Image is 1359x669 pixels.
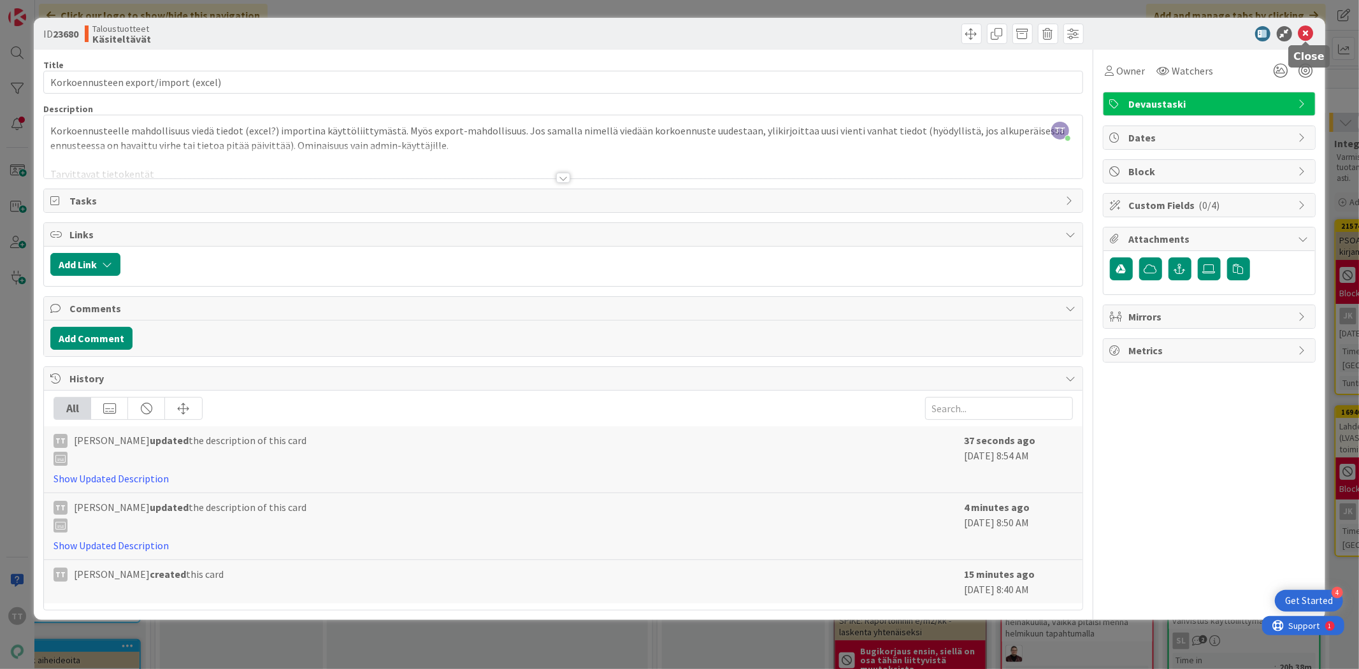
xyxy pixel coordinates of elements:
[69,193,1059,208] span: Tasks
[54,472,169,485] a: Show Updated Description
[1129,198,1292,213] span: Custom Fields
[54,434,68,448] div: TT
[1051,122,1069,140] span: TT
[69,301,1059,316] span: Comments
[66,5,69,15] div: 1
[92,24,151,34] span: Taloustuotteet
[1129,164,1292,179] span: Block
[1129,130,1292,145] span: Dates
[1129,309,1292,324] span: Mirrors
[54,398,91,419] div: All
[1293,50,1325,62] h5: Close
[43,71,1082,94] input: type card name here...
[1172,63,1214,78] span: Watchers
[74,433,306,466] span: [PERSON_NAME] the description of this card
[74,500,306,533] span: [PERSON_NAME] the description of this card
[1332,587,1343,598] div: 4
[150,434,189,447] b: updated
[50,253,120,276] button: Add Link
[43,103,93,115] span: Description
[53,27,78,40] b: 23680
[965,568,1035,580] b: 15 minutes ago
[69,227,1059,242] span: Links
[1285,594,1333,607] div: Get Started
[1129,96,1292,111] span: Devaustaski
[54,539,169,552] a: Show Updated Description
[925,397,1073,420] input: Search...
[1129,231,1292,247] span: Attachments
[92,34,151,44] b: Käsiteltävät
[74,566,224,582] span: [PERSON_NAME] this card
[54,501,68,515] div: TT
[1199,199,1220,212] span: ( 0/4 )
[150,501,189,514] b: updated
[50,124,1075,152] p: Korkoennusteelle mahdollisuus viedä tiedot (excel?) importina käyttöliittymästä. Myös export-mahd...
[965,434,1036,447] b: 37 seconds ago
[1275,590,1343,612] div: Open Get Started checklist, remaining modules: 4
[965,500,1073,553] div: [DATE] 8:50 AM
[1129,343,1292,358] span: Metrics
[43,59,64,71] label: Title
[43,26,78,41] span: ID
[965,501,1030,514] b: 4 minutes ago
[54,568,68,582] div: TT
[50,327,133,350] button: Add Comment
[1117,63,1146,78] span: Owner
[965,566,1073,597] div: [DATE] 8:40 AM
[965,433,1073,486] div: [DATE] 8:54 AM
[69,371,1059,386] span: History
[27,2,58,17] span: Support
[150,568,186,580] b: created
